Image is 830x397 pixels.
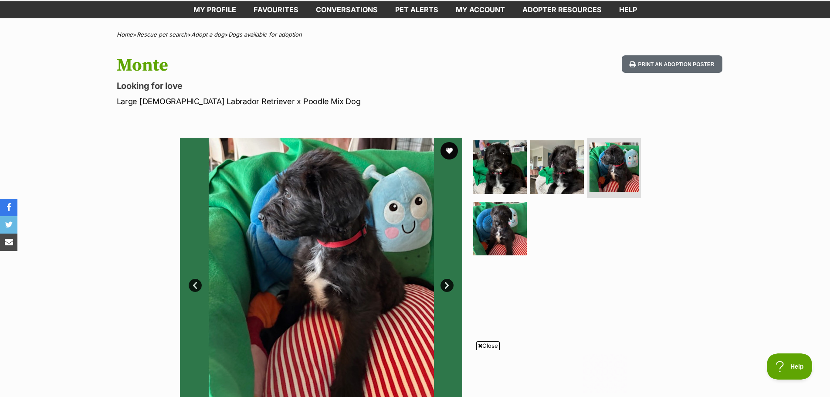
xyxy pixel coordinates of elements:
div: > > > [95,31,735,38]
a: My account [447,1,514,18]
a: conversations [307,1,386,18]
img: Photo of Monte [473,202,527,255]
a: Home [117,31,133,38]
p: Looking for love [117,80,485,92]
a: Next [440,279,454,292]
iframe: Advertisement [204,353,627,393]
span: Close [476,341,500,350]
a: Adopt a dog [191,31,224,38]
button: favourite [440,142,458,159]
a: Pet alerts [386,1,447,18]
a: Dogs available for adoption [228,31,302,38]
a: Rescue pet search [137,31,187,38]
a: Favourites [245,1,307,18]
a: Adopter resources [514,1,610,18]
img: Photo of Monte [473,140,527,194]
img: Photo of Monte [530,140,584,194]
a: Prev [189,279,202,292]
iframe: Help Scout Beacon - Open [767,353,813,380]
h1: Monte [117,55,485,75]
p: Large [DEMOGRAPHIC_DATA] Labrador Retriever x Poodle Mix Dog [117,95,485,107]
button: Print an adoption poster [622,55,722,73]
a: My profile [185,1,245,18]
a: Help [610,1,646,18]
img: Photo of Monte [589,143,639,192]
